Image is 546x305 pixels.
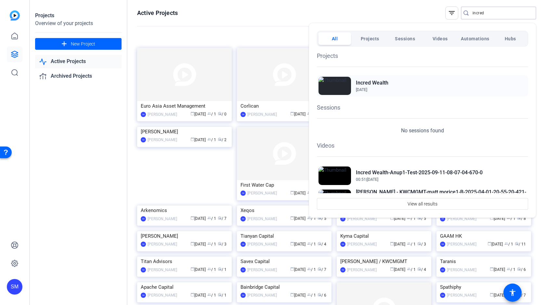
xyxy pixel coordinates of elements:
[356,79,388,87] h2: Incred Wealth
[317,141,528,150] h1: Videos
[332,33,338,45] span: All
[356,177,366,182] span: 00:51
[317,103,528,112] h1: Sessions
[461,33,489,45] span: Automations
[433,33,448,45] span: Videos
[401,127,444,135] p: No sessions found
[361,33,379,45] span: Projects
[318,190,351,208] img: Thumbnail
[317,198,528,210] button: View all results
[317,51,528,60] h1: Projects
[367,177,378,182] span: [DATE]
[356,169,483,177] h2: Incred Wealth-Anup1-Test-2025-09-11-08-07-04-670-0
[318,166,351,185] img: Thumbnail
[356,188,526,204] h2: [PERSON_NAME] - KWCMGMT-matt morice1-B-2025-04-01-20-55-20-421-0
[366,177,367,182] span: |
[408,198,437,210] span: View all results
[318,77,351,95] img: Thumbnail
[356,87,367,92] span: [DATE]
[395,33,415,45] span: Sessions
[505,33,516,45] span: Hubs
